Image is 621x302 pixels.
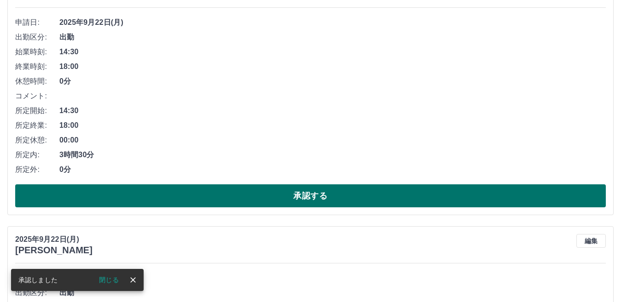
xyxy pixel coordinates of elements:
span: 0分 [59,76,606,87]
span: 3時間30分 [59,149,606,160]
span: 出勤区分: [15,287,59,298]
h3: [PERSON_NAME] [15,245,93,256]
button: close [126,273,140,287]
span: 18:00 [59,61,606,72]
span: 出勤 [59,287,606,298]
span: 14:30 [59,46,606,57]
button: 閉じる [92,273,126,287]
span: 18:00 [59,120,606,131]
p: 2025年9月22日(月) [15,234,93,245]
span: 所定内: [15,149,59,160]
span: 00:00 [59,135,606,146]
span: 始業時刻: [15,46,59,57]
span: コメント: [15,91,59,102]
span: 出勤 [59,32,606,43]
span: 所定開始: [15,105,59,116]
span: 14:30 [59,105,606,116]
button: 編集 [576,234,606,248]
span: 2025年9月22日(月) [59,273,606,284]
span: 休憩時間: [15,76,59,87]
button: 承認する [15,184,606,207]
span: 終業時刻: [15,61,59,72]
span: 所定休憩: [15,135,59,146]
span: 申請日: [15,17,59,28]
div: 承認しました [18,272,58,288]
span: 所定終業: [15,120,59,131]
span: 所定外: [15,164,59,175]
span: 2025年9月22日(月) [59,17,606,28]
span: 0分 [59,164,606,175]
span: 出勤区分: [15,32,59,43]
